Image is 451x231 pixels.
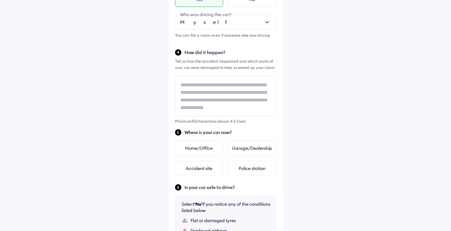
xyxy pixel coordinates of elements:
div: Minimum 50 characters (about 4-5 lines) [175,119,276,124]
div: Accident site [175,161,223,176]
div: Home/Office [175,141,223,156]
div: Select if you notice any of the conditions listed below [182,201,270,214]
div: Flat or damaged tyres [191,217,270,224]
b: 'No' [194,201,202,207]
span: Where is your car now? [185,129,276,136]
div: Tell us how the accident happened and which parts of your car were damaged to help us speed up yo... [175,58,276,71]
span: Myself [180,19,232,25]
span: Is your car safe to drive? [185,184,276,191]
div: Garage/Dealership [228,141,276,156]
span: How did it happen? [185,49,276,56]
div: Police station [228,161,276,176]
div: You can file a claim even if someone else was driving [175,32,276,39]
